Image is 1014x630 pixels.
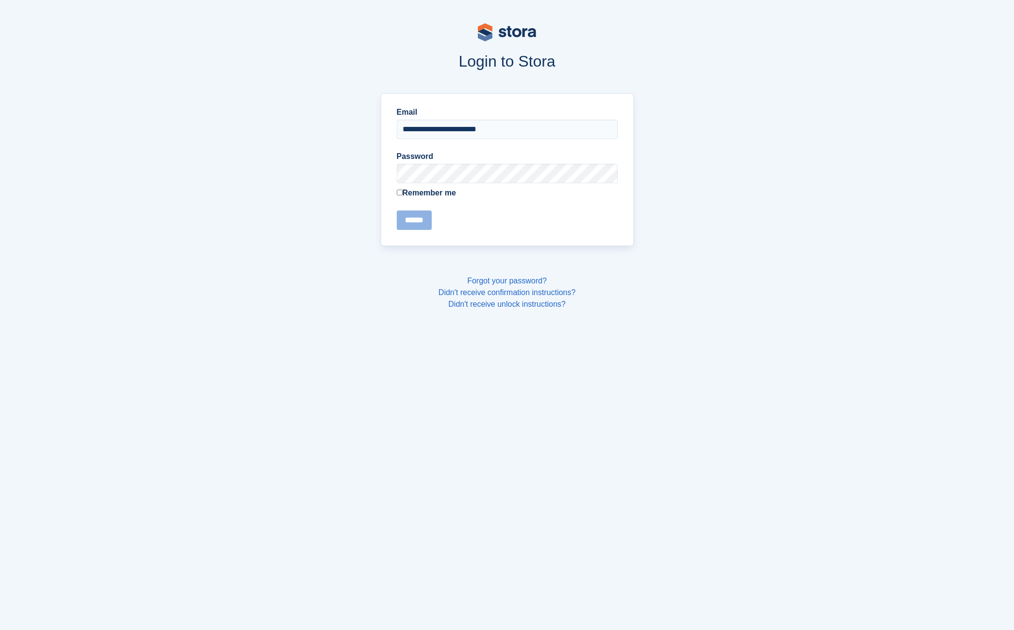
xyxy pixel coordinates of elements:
a: Forgot your password? [467,277,547,285]
a: Didn't receive confirmation instructions? [439,288,575,297]
label: Remember me [397,187,618,199]
label: Password [397,151,618,162]
img: stora-logo-53a41332b3708ae10de48c4981b4e9114cc0af31d8433b30ea865607fb682f29.svg [478,23,536,41]
label: Email [397,106,618,118]
input: Remember me [397,190,403,195]
h1: Login to Stora [195,52,819,70]
a: Didn't receive unlock instructions? [448,300,565,308]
